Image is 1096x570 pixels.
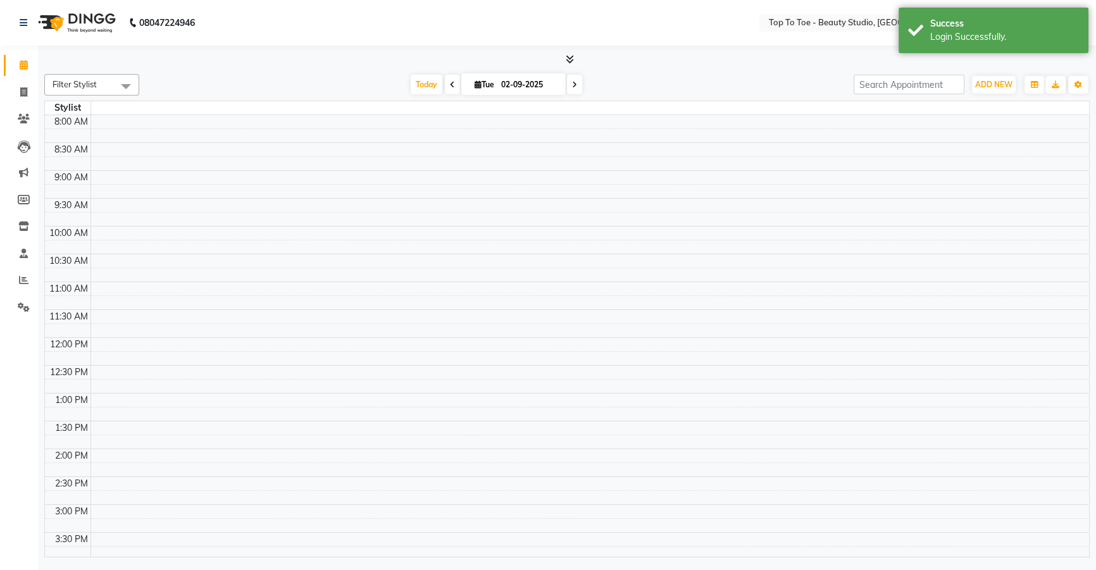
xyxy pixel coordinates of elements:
button: ADD NEW [972,76,1016,94]
b: 08047224946 [139,5,195,40]
div: 8:00 AM [52,115,90,128]
div: 1:30 PM [53,421,90,435]
div: 1:00 PM [53,393,90,407]
div: Login Successfully. [930,30,1079,44]
div: 11:30 AM [47,310,90,323]
div: 8:30 AM [52,143,90,156]
div: 9:30 AM [52,199,90,212]
div: 3:30 PM [53,533,90,546]
img: logo [32,5,119,40]
div: 10:30 AM [47,254,90,268]
span: Tue [471,80,497,89]
span: Today [411,75,442,94]
div: 3:00 PM [53,505,90,518]
span: Filter Stylist [53,79,97,89]
input: Search Appointment [854,75,964,94]
span: ADD NEW [975,80,1012,89]
div: 12:00 PM [47,338,90,351]
div: Success [930,17,1079,30]
div: 12:30 PM [47,366,90,379]
div: 2:00 PM [53,449,90,462]
div: 2:30 PM [53,477,90,490]
input: 2025-09-02 [497,75,561,94]
div: 11:00 AM [47,282,90,295]
div: 10:00 AM [47,226,90,240]
div: Stylist [45,101,90,115]
div: 9:00 AM [52,171,90,184]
